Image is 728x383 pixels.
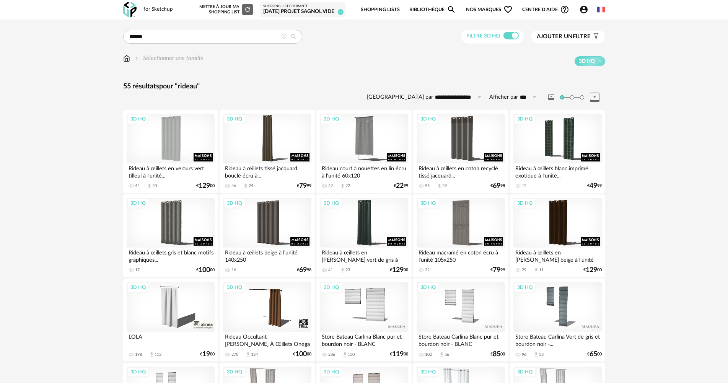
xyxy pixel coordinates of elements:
div: Store Bateau Carlina Blanc pur et bourdon noir - BLANC [417,332,505,347]
span: Account Circle icon [579,5,592,14]
span: Filter icon [591,33,599,41]
div: 134 [251,352,258,357]
div: LOLA [127,332,215,347]
span: 129 [199,183,210,189]
div: 3D HQ [127,367,149,377]
div: € 00 [587,352,602,357]
div: € 99 [587,183,602,189]
img: svg+xml;base64,PHN2ZyB3aWR0aD0iMTYiIGhlaWdodD0iMTciIHZpZXdCb3g9IjAgMCAxNiAxNyIgZmlsbD0ibm9uZSIgeG... [123,54,130,63]
img: OXP [123,2,137,18]
div: € 99 [297,183,311,189]
span: 49 [590,183,597,189]
div: 16 [231,267,236,273]
div: Rideau à œillets gris et blanc motifs graphiques... [127,248,215,263]
span: Download icon [147,183,152,189]
a: Shopping Lists [361,1,400,19]
span: 129 [392,267,404,273]
a: 3D HQ Rideau macramé en coton écru à l'unité 105x250 22 €7999 [413,194,508,277]
div: 198 [135,352,142,357]
div: 41 [328,267,333,273]
div: € 98 [490,183,505,189]
span: Download icon [340,267,345,273]
div: 22 [425,267,430,273]
div: 23 [345,267,350,273]
div: 3D HQ [127,114,149,124]
span: Ajouter un [537,34,573,39]
span: Filtre 3D HQ [466,33,500,39]
span: Download icon [245,352,251,357]
div: [DATE] Projet SAGNOL vide [263,8,342,15]
a: 3D HQ Rideau à œillets beige à l'unité 140x250 16 €6998 [220,194,314,277]
span: 3D HQ [579,58,595,65]
span: Download icon [436,183,442,189]
div: € 00 [583,267,602,273]
div: 3D HQ [514,282,536,292]
div: 3D HQ [514,114,536,124]
span: Download icon [243,183,249,189]
div: Rideau à œillets tissé jacquard bouclé écru à... [223,163,311,179]
div: 22 [345,183,350,189]
div: 29 [442,183,447,189]
span: 69 [299,267,307,273]
a: 3D HQ Store Bateau Carlina Blanc pur et bourdon noir - BLANC 236 Download icon 150 €11900 [316,279,411,361]
div: 46 [231,183,236,189]
a: 3D HQ Rideau à œillets tissé jacquard bouclé écru à... 46 Download icon 24 €7999 [220,110,314,193]
div: 3D HQ [223,367,246,377]
div: 29 [522,267,526,273]
div: 3D HQ [127,198,149,208]
div: Rideau à œillets en coton recyclé tissé jacquard... [417,163,505,179]
div: 3D HQ [127,282,149,292]
span: Centre d'aideHelp Circle Outline icon [522,5,569,14]
div: 55 résultats [123,82,605,91]
a: 3D HQ Store Bateau Carlina Vert de gris et bourdon noir -... 96 Download icon 53 €6500 [510,279,605,361]
div: 3D HQ [223,198,246,208]
div: 236 [328,352,335,357]
button: Ajouter unfiltre Filter icon [531,31,605,43]
label: Afficher par [489,94,518,101]
div: € 00 [196,183,215,189]
div: 3D HQ [417,114,439,124]
span: Refresh icon [244,7,251,11]
span: 79 [299,183,307,189]
div: 53 [539,352,544,357]
a: 3D HQ Rideau à œillets en coton recyclé tissé jacquard... 55 Download icon 29 €6998 [413,110,508,193]
div: 113 [155,352,161,357]
div: Rideau à œillets en [PERSON_NAME] beige à l'unité 130x300 [513,248,601,263]
div: Store Bateau Carlina Vert de gris et bourdon noir -... [513,332,601,347]
span: 19 [202,352,210,357]
div: € 00 [200,352,215,357]
div: 3D HQ [417,198,439,208]
a: 3D HQ Rideau à œillets en velours vert tilleul à l'unité... 44 Download icon 20 €12900 [123,110,218,193]
span: 65 [590,352,597,357]
div: 3D HQ [223,282,246,292]
span: Download icon [149,352,155,357]
div: Sélectionner une famille [134,54,204,63]
div: Rideau à œillets blanc imprimé exotique à l'unité... [513,163,601,179]
a: 3D HQ Rideau à œillets blanc imprimé exotique à l'unité... 12 €4999 [510,110,605,193]
div: 3D HQ [223,114,246,124]
span: Download icon [533,352,539,357]
span: Nos marques [466,1,513,19]
div: 3D HQ [417,282,439,292]
label: [GEOGRAPHIC_DATA] par [367,94,433,101]
a: 3D HQ Store Bateau Carlina Blanc pur et bourdon noir - BLANC 102 Download icon 56 €8500 [413,279,508,361]
span: 100 [295,352,307,357]
div: 17 [135,267,140,273]
div: Shopping List courante [263,4,342,9]
span: Help Circle Outline icon [560,5,569,14]
div: 3D HQ [514,367,536,377]
span: 17 [338,9,344,15]
a: 3D HQ Rideau Occultant [PERSON_NAME] À Œillets Onega 270 Download icon 134 €10000 [220,279,314,361]
span: 129 [586,267,597,273]
div: € 99 [394,183,408,189]
div: Mettre à jour ma Shopping List [198,4,253,15]
div: € 98 [297,267,311,273]
span: pour "rideau" [159,83,200,90]
span: 69 [493,183,500,189]
div: 3D HQ [514,198,536,208]
div: 44 [135,183,140,189]
div: 270 [231,352,238,357]
div: 3D HQ [320,282,342,292]
div: for Sketchup [143,6,173,13]
div: 11 [539,267,544,273]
